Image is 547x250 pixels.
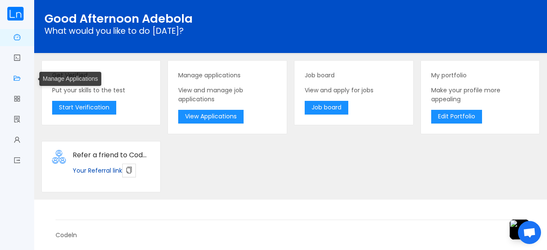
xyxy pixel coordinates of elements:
[178,71,276,80] p: Manage applications
[305,101,348,115] button: Job board
[14,29,21,47] a: icon: dashboard
[34,200,547,250] footer: Codeln
[14,132,21,150] a: icon: user
[14,111,21,129] a: icon: solution
[73,150,150,160] div: Refer a friend to Codeln
[44,10,193,27] span: Good Afternoon Adebola
[431,110,482,124] button: Edit Portfolio
[431,71,529,80] p: My portfolio
[14,91,21,109] a: icon: appstore
[52,101,116,115] button: Start Verification
[178,86,276,104] p: View and manage job applications
[178,110,244,124] button: View Applications
[305,86,403,95] p: View and apply for jobs
[7,7,24,21] img: cropped.59e8b842.png
[122,164,136,177] button: icon: copy
[14,70,21,88] a: icon: folder-open
[518,221,541,244] div: Open chat
[44,28,537,35] p: What would you like to do [DATE]?
[52,71,150,80] p: Get Verified
[52,150,66,164] img: refer_vsdx9m.png
[73,164,150,177] p: Your Referral link
[305,71,403,80] p: Job board
[52,86,150,95] p: Put your skills to the test
[431,86,529,104] p: Make your profile more appealing
[14,50,21,68] a: icon: code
